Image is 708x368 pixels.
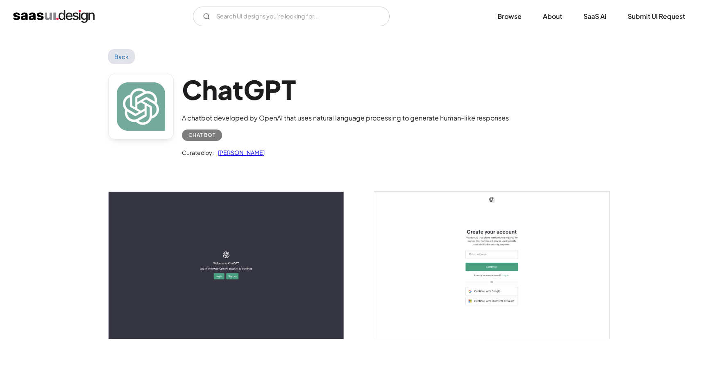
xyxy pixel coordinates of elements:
[488,7,531,25] a: Browse
[193,7,390,26] form: Email Form
[193,7,390,26] input: Search UI designs you're looking for...
[108,49,135,64] a: Back
[182,148,214,157] div: Curated by:
[182,113,509,123] div: A chatbot developed by OpenAI that uses natural language processing to generate human-like responses
[109,192,344,339] img: 63f5dbfb9fada3d60108227f_Chat%20GPT%20Signup%20Screen.png
[13,10,95,23] a: home
[374,192,609,339] img: 63f5dc0b27873b82585f5729_Sprig%20Switch%20to%20work%20email.png
[188,130,216,140] div: Chat Bot
[109,192,344,339] a: open lightbox
[533,7,572,25] a: About
[374,192,609,339] a: open lightbox
[214,148,265,157] a: [PERSON_NAME]
[618,7,695,25] a: Submit UI Request
[574,7,616,25] a: SaaS Ai
[182,74,509,105] h1: ChatGPT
